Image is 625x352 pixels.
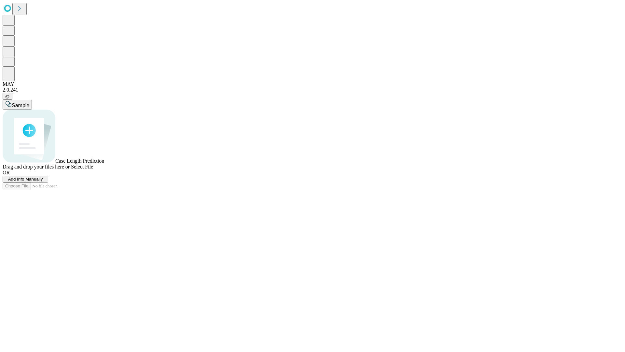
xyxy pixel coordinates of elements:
button: @ [3,93,12,100]
span: Select File [71,164,93,169]
div: 2.0.241 [3,87,622,93]
span: @ [5,94,10,99]
span: OR [3,170,10,175]
span: Sample [12,103,29,108]
button: Sample [3,100,32,110]
span: Drag and drop your files here or [3,164,70,169]
span: Add Info Manually [8,177,43,182]
div: MAY [3,81,622,87]
button: Add Info Manually [3,176,48,183]
span: Case Length Prediction [55,158,104,164]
